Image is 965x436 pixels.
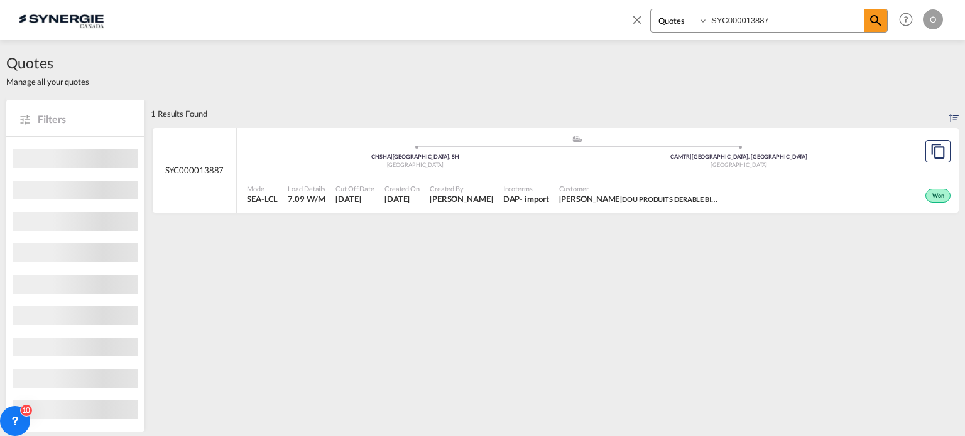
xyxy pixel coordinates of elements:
span: Created On [384,184,420,193]
span: Pablo Gomez Saldarriaga [430,193,493,205]
span: Created By [430,184,493,193]
div: Sort by: Created On [949,100,959,127]
div: 1 Results Found [151,100,207,127]
span: 7.09 W/M [288,194,325,204]
span: icon-close [630,9,650,39]
span: CNSHA [GEOGRAPHIC_DATA], SH [371,153,459,160]
img: 1f56c880d42311ef80fc7dca854c8e59.png [19,6,104,34]
div: DAP import [503,193,549,205]
span: Quotes [6,53,89,73]
input: Enter Quotation Number [708,9,864,31]
span: | [391,153,393,160]
span: | [690,153,692,160]
md-icon: assets/icons/custom/copyQuote.svg [930,144,946,159]
span: Mode [247,184,278,193]
span: Incoterms [503,184,549,193]
button: Copy Quote [925,140,951,162]
md-icon: icon-close [630,13,644,26]
md-icon: icon-magnify [868,13,883,28]
span: Won [932,192,947,201]
div: DAP [503,193,520,205]
span: [GEOGRAPHIC_DATA] [711,161,767,168]
span: icon-magnify [864,9,887,32]
div: Help [895,9,923,31]
span: CAMTR [GEOGRAPHIC_DATA], [GEOGRAPHIC_DATA] [670,153,807,160]
md-icon: assets/icons/custom/ship-fill.svg [570,136,585,142]
div: SYC000013887 assets/icons/custom/ship-fill.svgassets/icons/custom/roll-o-plane.svgOriginShanghai,... [153,128,959,213]
span: Help [895,9,917,30]
span: Mathieu Castonguay DOU PRODUITS DERABLE BIOLOGIQUES INC [559,193,722,205]
span: Cut Off Date [335,184,374,193]
span: Manage all your quotes [6,76,89,87]
div: O [923,9,943,29]
span: [GEOGRAPHIC_DATA] [387,161,444,168]
span: Customer [559,184,722,193]
span: SEA-LCL [247,193,278,205]
span: Load Details [288,184,325,193]
span: 7 Aug 2025 [384,193,420,205]
div: Won [925,189,951,203]
div: - import [520,193,548,205]
span: SYC000013887 [165,164,224,176]
span: Filters [38,112,132,126]
span: 7 Aug 2025 [335,193,374,205]
span: DOU PRODUITS DERABLE BIOLOGIQUES INC [622,194,763,204]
